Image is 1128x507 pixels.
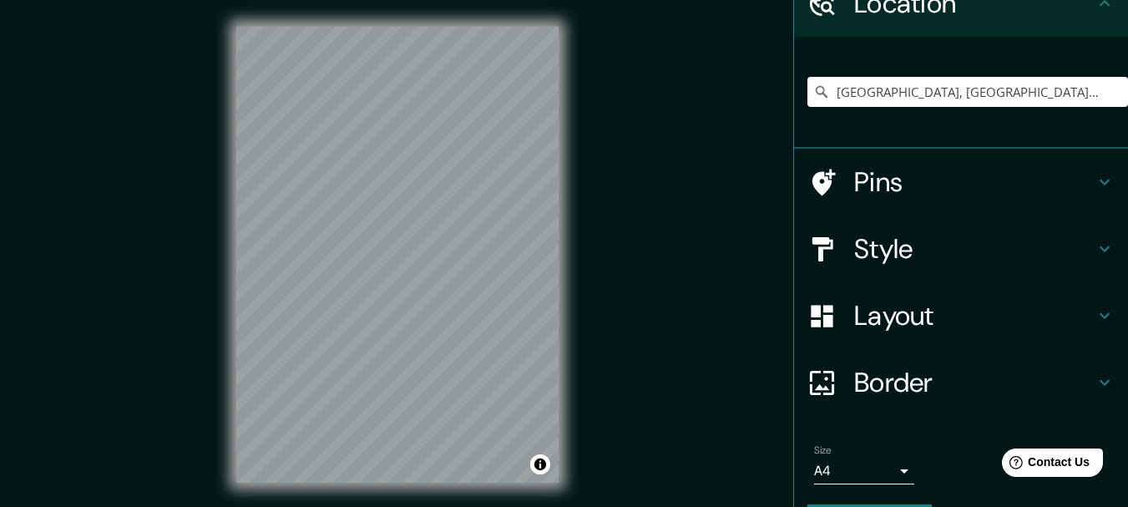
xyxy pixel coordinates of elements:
h4: Style [854,232,1095,266]
iframe: Help widget launcher [979,442,1110,489]
label: Size [814,444,832,458]
h4: Layout [854,299,1095,332]
button: Toggle attribution [530,454,550,474]
div: Layout [794,282,1128,349]
h4: Border [854,366,1095,399]
h4: Pins [854,165,1095,199]
canvas: Map [236,27,559,483]
input: Pick your city or area [807,77,1128,107]
div: A4 [814,458,914,484]
div: Pins [794,149,1128,215]
div: Style [794,215,1128,282]
div: Border [794,349,1128,416]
